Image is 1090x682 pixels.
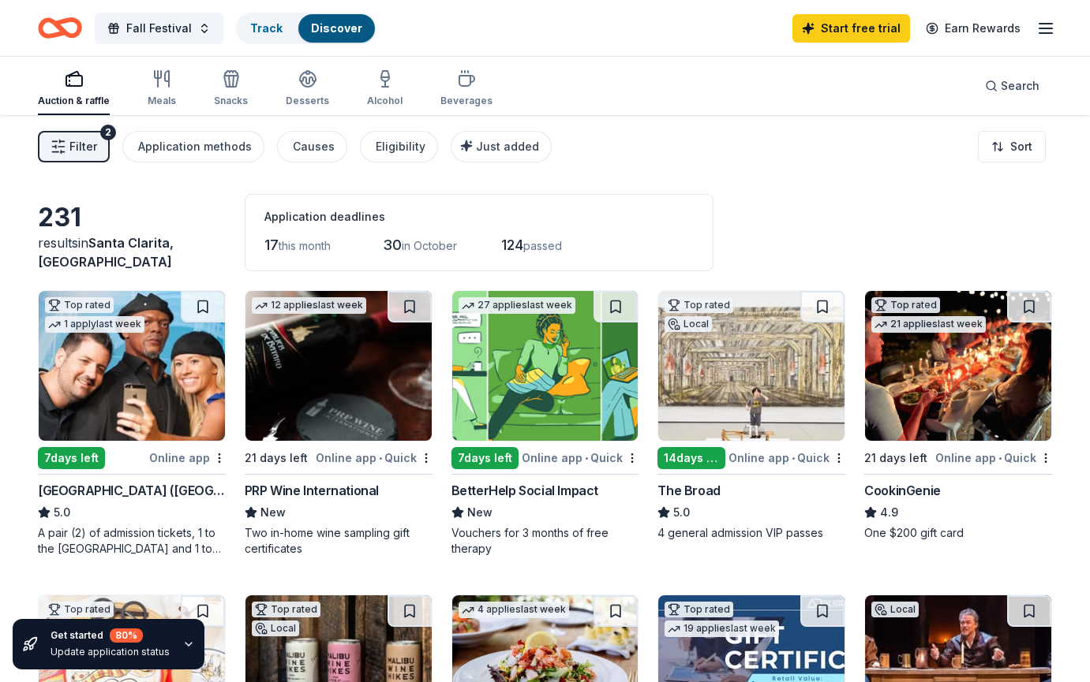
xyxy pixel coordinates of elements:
div: 4 applies last week [459,602,569,618]
span: Just added [476,140,539,153]
span: Santa Clarita, [GEOGRAPHIC_DATA] [38,235,174,270]
span: 124 [501,237,523,253]
div: Desserts [286,95,329,107]
span: 5.0 [673,503,690,522]
button: Filter2 [38,131,110,162]
span: 17 [264,237,279,253]
button: Sort [978,131,1046,162]
div: 19 applies last week [665,621,779,637]
div: Local [252,621,299,636]
a: Track [250,21,283,35]
span: 5.0 [54,503,70,522]
img: Image for PRP Wine International [245,291,432,441]
div: Top rated [665,297,733,313]
div: 2 [100,125,116,140]
div: Auction & raffle [38,95,110,107]
div: Top rated [252,602,320,617]
div: 231 [38,202,226,233]
span: New [467,503,493,522]
div: 21 days left [864,449,927,468]
div: Eligibility [376,137,425,156]
a: Image for The BroadTop ratedLocal14days leftOnline app•QuickThe Broad5.04 general admission VIP p... [657,290,845,541]
button: Application methods [122,131,264,162]
button: Meals [148,63,176,115]
span: this month [279,239,331,252]
div: 7 days left [38,447,105,469]
div: One $200 gift card [864,525,1052,541]
a: Image for Hollywood Wax Museum (Hollywood)Top rated1 applylast week7days leftOnline app[GEOGRAPHI... [38,290,226,557]
span: 30 [383,237,402,253]
div: Get started [51,628,170,643]
div: 21 days left [245,449,308,468]
div: BetterHelp Social Impact [451,481,598,500]
div: Local [871,602,919,617]
a: Image for CookinGenieTop rated21 applieslast week21 days leftOnline app•QuickCookinGenie4.9One $2... [864,290,1052,541]
div: Application deadlines [264,207,694,226]
button: Desserts [286,63,329,115]
div: Online app Quick [935,448,1052,468]
span: • [792,452,795,464]
div: Online app Quick [522,448,639,468]
img: Image for BetterHelp Social Impact [452,291,639,441]
div: A pair (2) of admission tickets, 1 to the [GEOGRAPHIC_DATA] and 1 to the [GEOGRAPHIC_DATA] [38,525,226,557]
span: Fall Festival [126,19,192,38]
span: • [585,452,588,464]
div: The Broad [657,481,720,500]
button: Beverages [440,63,493,115]
a: Earn Rewards [916,14,1030,43]
div: Online app [149,448,226,468]
a: Discover [311,21,362,35]
span: Sort [1010,137,1032,156]
a: Home [38,9,82,47]
button: Auction & raffle [38,63,110,115]
div: 12 applies last week [252,297,366,314]
div: Top rated [45,297,114,313]
div: Causes [293,137,335,156]
span: 4.9 [880,503,898,522]
div: Meals [148,95,176,107]
span: Search [1001,76,1039,95]
div: Application methods [138,137,252,156]
button: Fall Festival [95,13,223,44]
button: Snacks [214,63,248,115]
div: 80 % [110,628,143,643]
button: Causes [277,131,347,162]
div: Beverages [440,95,493,107]
span: • [998,452,1002,464]
div: Local [665,316,712,332]
button: Just added [451,131,552,162]
div: Snacks [214,95,248,107]
span: • [379,452,382,464]
span: New [260,503,286,522]
div: Vouchers for 3 months of free therapy [451,525,639,557]
div: Update application status [51,646,170,658]
button: Alcohol [367,63,403,115]
div: [GEOGRAPHIC_DATA] ([GEOGRAPHIC_DATA]) [38,481,226,500]
button: Search [972,70,1052,102]
span: in October [402,239,457,252]
img: Image for Hollywood Wax Museum (Hollywood) [39,291,225,441]
div: 14 days left [657,447,725,469]
span: passed [523,239,562,252]
div: Top rated [871,297,940,313]
img: Image for CookinGenie [865,291,1051,441]
div: PRP Wine International [245,481,379,500]
div: results [38,233,226,271]
div: CookinGenie [864,481,941,500]
div: 1 apply last week [45,316,144,333]
div: Online app Quick [316,448,433,468]
div: 7 days left [451,447,519,469]
div: Alcohol [367,95,403,107]
span: in [38,235,174,270]
img: Image for The Broad [658,291,845,441]
a: Start free trial [792,14,910,43]
div: 4 general admission VIP passes [657,525,845,541]
span: Filter [69,137,97,156]
div: 21 applies last week [871,316,986,333]
div: Top rated [665,602,733,617]
div: Online app Quick [729,448,845,468]
div: Top rated [45,602,114,617]
div: Two in-home wine sampling gift certificates [245,525,433,557]
button: Eligibility [360,131,438,162]
a: Image for BetterHelp Social Impact27 applieslast week7days leftOnline app•QuickBetterHelp Social ... [451,290,639,557]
